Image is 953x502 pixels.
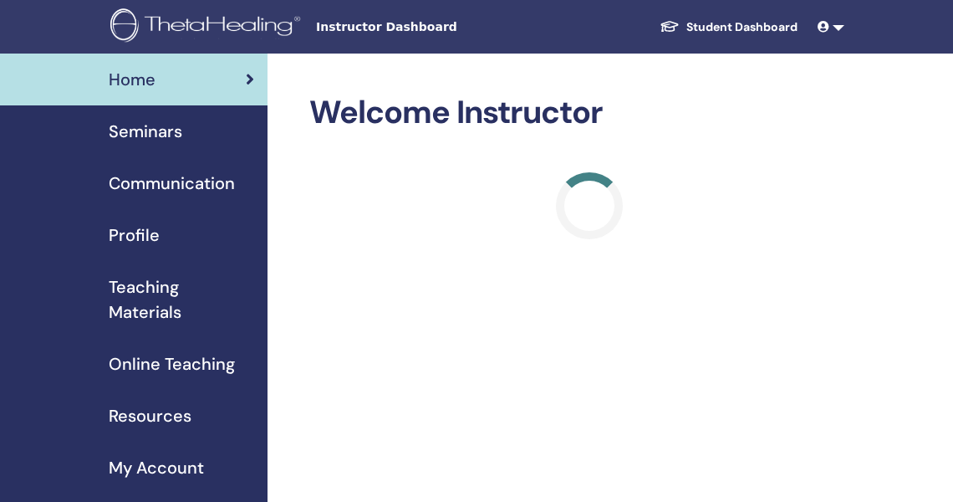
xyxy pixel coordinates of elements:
span: Seminars [109,119,182,144]
span: Communication [109,171,235,196]
img: logo.png [110,8,306,46]
img: graduation-cap-white.svg [660,19,680,33]
span: Home [109,67,155,92]
span: Teaching Materials [109,274,254,325]
span: Profile [109,223,160,248]
span: Online Teaching [109,351,235,376]
span: Instructor Dashboard [316,18,567,36]
span: Resources [109,403,191,428]
span: My Account [109,455,204,480]
h2: Welcome Instructor [309,94,869,132]
a: Student Dashboard [646,12,811,43]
